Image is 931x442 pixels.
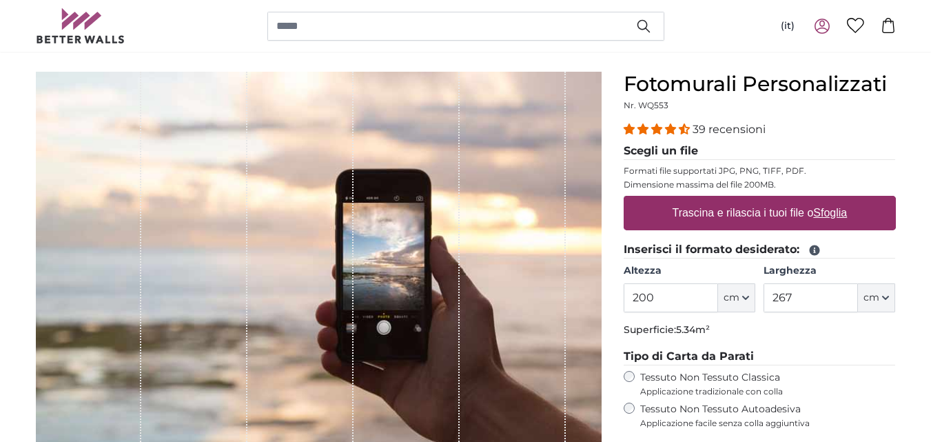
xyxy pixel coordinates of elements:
button: cm [718,283,755,312]
span: 5.34m² [676,323,710,336]
legend: Tipo di Carta da Parati [624,348,896,365]
span: 39 recensioni [693,123,766,136]
p: Superficie: [624,323,896,337]
label: Altezza [624,264,755,278]
legend: Scegli un file [624,143,896,160]
span: 4.36 stars [624,123,693,136]
span: Nr. WQ553 [624,100,668,110]
label: Trascina e rilascia i tuoi file o [666,199,852,227]
legend: Inserisci il formato desiderato: [624,241,896,259]
button: cm [858,283,895,312]
button: (it) [770,14,806,39]
span: Applicazione facile senza colla aggiuntiva [640,418,896,429]
label: Tessuto Non Tessuto Autoadesiva [640,403,896,429]
p: Formati file supportati JPG, PNG, TIFF, PDF. [624,165,896,177]
u: Sfoglia [813,207,847,219]
span: Applicazione tradizionale con colla [640,386,896,397]
label: Larghezza [764,264,895,278]
span: cm [863,291,879,305]
h1: Fotomurali Personalizzati [624,72,896,97]
img: Betterwalls [36,8,125,43]
span: cm [724,291,739,305]
p: Dimensione massima del file 200MB. [624,179,896,190]
label: Tessuto Non Tessuto Classica [640,371,896,397]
